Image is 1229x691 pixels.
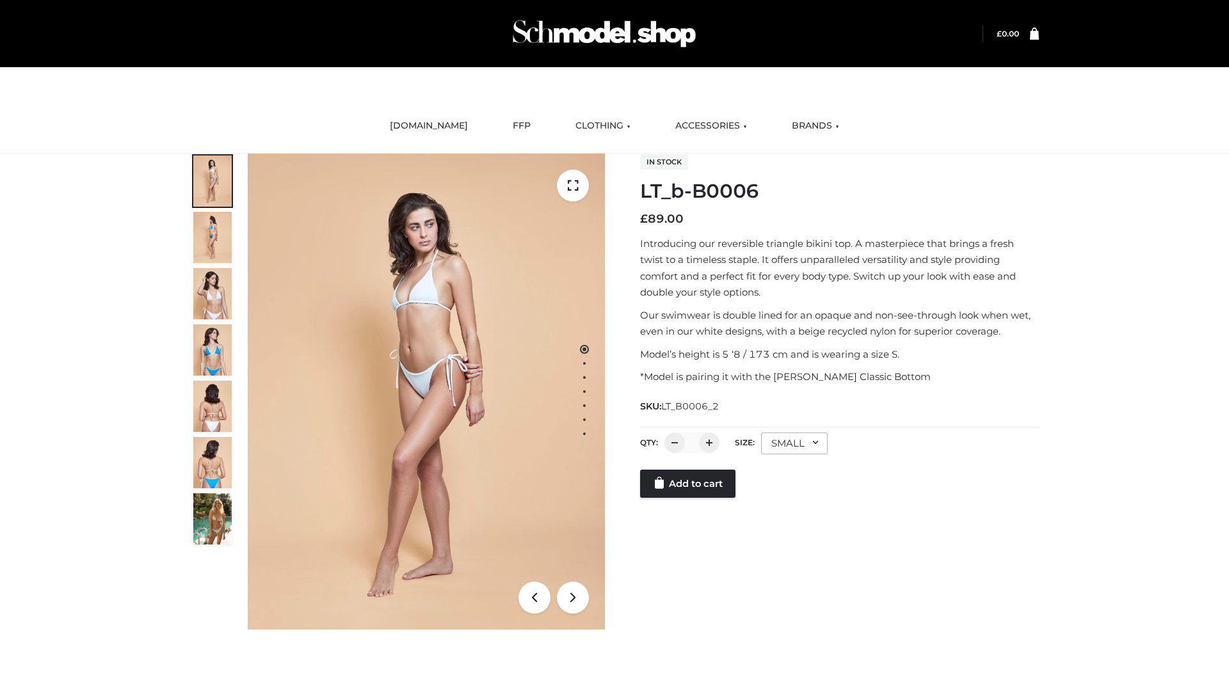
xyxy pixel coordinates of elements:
[193,155,232,207] img: ArielClassicBikiniTop_CloudNine_AzureSky_OW114ECO_1-scaled.jpg
[193,324,232,376] img: ArielClassicBikiniTop_CloudNine_AzureSky_OW114ECO_4-scaled.jpg
[640,399,720,414] span: SKU:
[566,112,640,140] a: CLOTHING
[640,438,658,447] label: QTY:
[193,381,232,432] img: ArielClassicBikiniTop_CloudNine_AzureSky_OW114ECO_7-scaled.jpg
[782,112,849,140] a: BRANDS
[761,433,828,454] div: SMALL
[640,180,1039,203] h1: LT_b-B0006
[248,154,605,630] img: LT_b-B0006
[997,29,1019,38] bdi: 0.00
[640,212,648,226] span: £
[193,212,232,263] img: ArielClassicBikiniTop_CloudNine_AzureSky_OW114ECO_2-scaled.jpg
[661,401,719,412] span: LT_B0006_2
[640,470,735,498] a: Add to cart
[380,112,478,140] a: [DOMAIN_NAME]
[193,268,232,319] img: ArielClassicBikiniTop_CloudNine_AzureSky_OW114ECO_3-scaled.jpg
[193,493,232,544] img: Arieltop_CloudNine_AzureSky2.jpg
[508,8,700,59] img: Schmodel Admin 964
[640,212,684,226] bdi: 89.00
[735,438,755,447] label: Size:
[640,235,1039,301] p: Introducing our reversible triangle bikini top. A masterpiece that brings a fresh twist to a time...
[666,112,757,140] a: ACCESSORIES
[997,29,1019,38] a: £0.00
[640,307,1039,340] p: Our swimwear is double lined for an opaque and non-see-through look when wet, even in our white d...
[193,437,232,488] img: ArielClassicBikiniTop_CloudNine_AzureSky_OW114ECO_8-scaled.jpg
[997,29,1002,38] span: £
[640,154,688,170] span: In stock
[640,369,1039,385] p: *Model is pairing it with the [PERSON_NAME] Classic Bottom
[640,346,1039,363] p: Model’s height is 5 ‘8 / 173 cm and is wearing a size S.
[503,112,540,140] a: FFP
